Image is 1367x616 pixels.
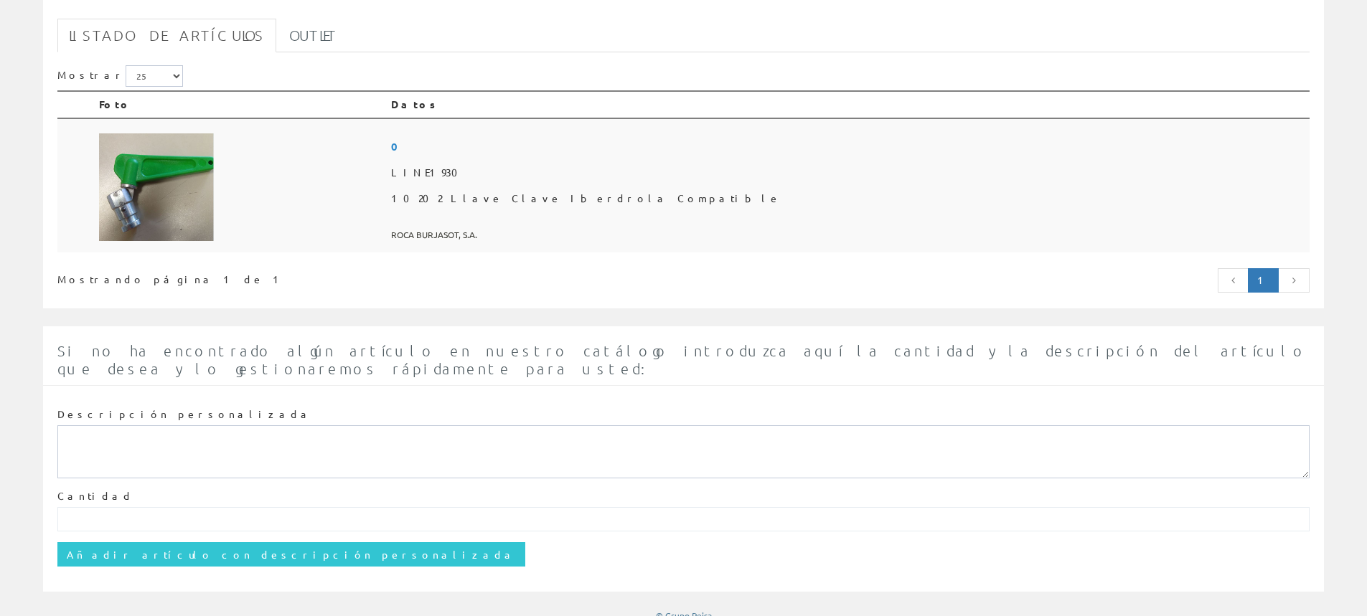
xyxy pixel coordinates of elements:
span: ROCA BURJASOT, S.A. [391,223,1304,247]
th: Foto [93,91,385,118]
a: Outlet [278,19,349,52]
span: 10202 Llave Clave Iberdrola Compatible [391,186,1304,212]
span: LINE1930 [391,160,1304,186]
span: Si no ha encontrado algún artículo en nuestro catálogo introduzca aquí la cantidad y la descripci... [57,342,1307,377]
a: Página anterior [1218,268,1249,293]
select: Mostrar [126,65,183,87]
a: Página siguiente [1278,268,1310,293]
a: Página actual [1248,268,1279,293]
label: Descripción personalizada [57,407,312,422]
label: Mostrar [57,65,183,87]
img: Foto artículo 10202 Llave Clave Iberdrola Compatible (160.40925266904x150) [99,133,214,241]
a: Listado de artículos [57,19,276,52]
label: Cantidad [57,489,133,503]
div: Mostrando página 1 de 1 [57,267,567,287]
span: 0 [391,133,1304,160]
input: Añadir artículo con descripción personalizada [57,542,525,567]
th: Datos [385,91,1310,118]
